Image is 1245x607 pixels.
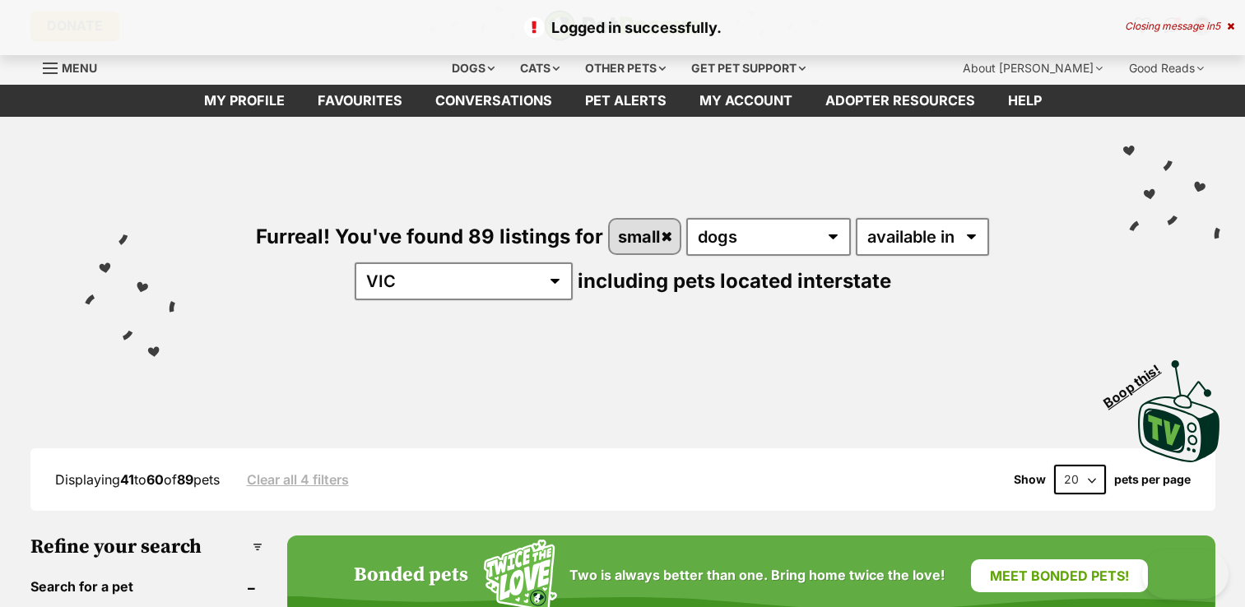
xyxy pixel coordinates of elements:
[951,52,1114,85] div: About [PERSON_NAME]
[354,564,468,587] h4: Bonded pets
[120,471,134,488] strong: 41
[971,559,1148,592] a: Meet bonded pets!
[992,85,1058,117] a: Help
[301,85,419,117] a: Favourites
[610,220,680,253] a: small
[574,52,677,85] div: Other pets
[569,568,945,583] span: Two is always better than one. Bring home twice the love!
[440,52,506,85] div: Dogs
[30,579,262,594] header: Search for a pet
[1215,20,1220,32] span: 5
[1125,21,1234,32] div: Closing message in
[1138,345,1220,466] a: Boop this!
[1142,549,1229,599] iframe: Help Scout Beacon - Open
[509,52,571,85] div: Cats
[1101,351,1177,410] span: Boop this!
[419,85,569,117] a: conversations
[146,471,164,488] strong: 60
[16,16,1229,39] p: Logged in successfully.
[569,85,683,117] a: Pet alerts
[43,52,109,81] a: Menu
[1138,360,1220,462] img: PetRescue TV logo
[55,471,220,488] span: Displaying to of pets
[62,61,97,75] span: Menu
[247,472,349,487] a: Clear all 4 filters
[30,535,262,558] h3: Refine your search
[1114,473,1191,486] label: pets per page
[578,269,891,293] span: including pets located interstate
[1014,473,1046,486] span: Show
[809,85,992,117] a: Adopter resources
[1117,52,1215,85] div: Good Reads
[177,471,193,488] strong: 89
[683,85,809,117] a: My account
[680,52,817,85] div: Get pet support
[256,225,603,248] span: Furreal! You've found 89 listings for
[188,85,301,117] a: My profile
